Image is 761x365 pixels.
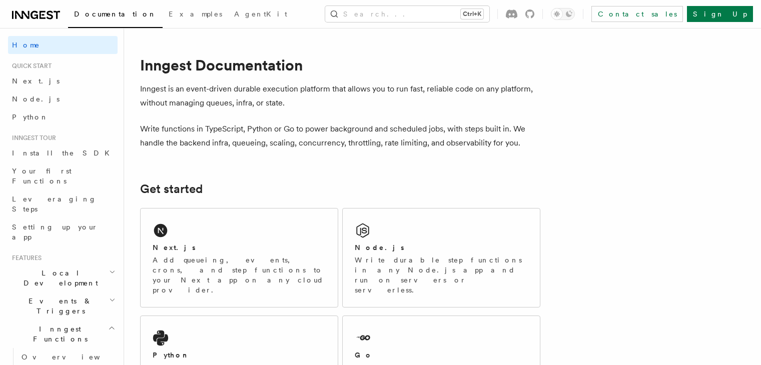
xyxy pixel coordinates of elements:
a: Your first Functions [8,162,118,190]
h2: Python [153,350,190,360]
a: Home [8,36,118,54]
span: Leveraging Steps [12,195,97,213]
span: AgentKit [234,10,287,18]
span: Quick start [8,62,52,70]
button: Events & Triggers [8,292,118,320]
a: Python [8,108,118,126]
p: Inngest is an event-driven durable execution platform that allows you to run fast, reliable code ... [140,82,540,110]
a: Node.js [8,90,118,108]
button: Toggle dark mode [551,8,575,20]
span: Next.js [12,77,60,85]
kbd: Ctrl+K [461,9,483,19]
span: Features [8,254,42,262]
h2: Go [355,350,373,360]
a: Documentation [68,3,163,28]
button: Inngest Functions [8,320,118,348]
span: Local Development [8,268,109,288]
a: Sign Up [687,6,753,22]
span: Inngest tour [8,134,56,142]
button: Local Development [8,264,118,292]
a: Get started [140,182,203,196]
span: Examples [169,10,222,18]
span: Events & Triggers [8,296,109,316]
p: Write durable step functions in any Node.js app and run on servers or serverless. [355,255,528,295]
a: Leveraging Steps [8,190,118,218]
span: Your first Functions [12,167,72,185]
a: Next.jsAdd queueing, events, crons, and step functions to your Next app on any cloud provider. [140,208,338,307]
p: Write functions in TypeScript, Python or Go to power background and scheduled jobs, with steps bu... [140,122,540,150]
a: Setting up your app [8,218,118,246]
a: Next.js [8,72,118,90]
h2: Node.js [355,242,404,252]
h2: Next.js [153,242,196,252]
span: Inngest Functions [8,324,108,344]
p: Add queueing, events, crons, and step functions to your Next app on any cloud provider. [153,255,326,295]
span: Documentation [74,10,157,18]
a: Contact sales [591,6,683,22]
a: Install the SDK [8,144,118,162]
span: Node.js [12,95,60,103]
span: Python [12,113,49,121]
a: Node.jsWrite durable step functions in any Node.js app and run on servers or serverless. [342,208,540,307]
span: Setting up your app [12,223,98,241]
h1: Inngest Documentation [140,56,540,74]
a: Examples [163,3,228,27]
a: AgentKit [228,3,293,27]
span: Install the SDK [12,149,116,157]
span: Home [12,40,40,50]
button: Search...Ctrl+K [325,6,489,22]
span: Overview [22,353,125,361]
